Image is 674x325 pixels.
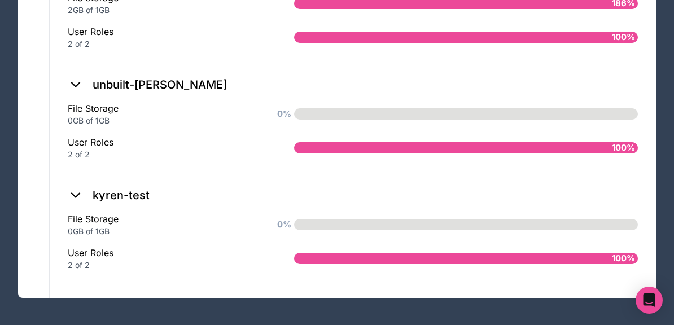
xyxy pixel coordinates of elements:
div: File Storage [68,212,258,237]
div: Open Intercom Messenger [636,287,663,314]
span: 100% [609,249,638,268]
h2: unbuilt-[PERSON_NAME] [93,77,227,93]
span: 100% [609,28,638,47]
div: User Roles [68,25,258,50]
span: 0% [274,216,294,234]
div: 2 of 2 [68,38,258,50]
span: 100% [609,139,638,157]
div: 0GB of 1GB [68,226,258,237]
div: 2 of 2 [68,149,258,160]
div: 0GB of 1GB [68,115,258,126]
div: User Roles [68,246,258,271]
div: 2GB of 1GB [68,5,258,16]
h2: kyren-test [93,187,150,203]
div: 2 of 2 [68,260,258,271]
div: File Storage [68,102,258,126]
span: 0% [274,105,294,124]
div: User Roles [68,135,258,160]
